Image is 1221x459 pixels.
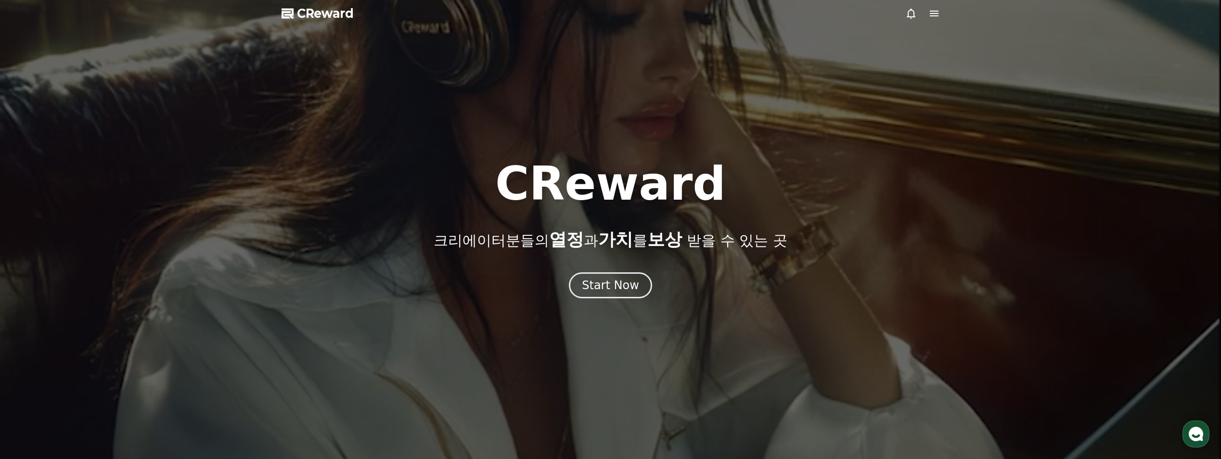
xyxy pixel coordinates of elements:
[495,161,726,207] h1: CReward
[297,6,354,21] span: CReward
[598,229,633,249] span: 가치
[569,282,652,291] a: Start Now
[569,272,652,298] button: Start Now
[647,229,682,249] span: 보상
[549,229,584,249] span: 열정
[282,6,354,21] a: CReward
[582,278,639,293] div: Start Now
[434,230,787,249] p: 크리에이터분들의 과 를 받을 수 있는 곳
